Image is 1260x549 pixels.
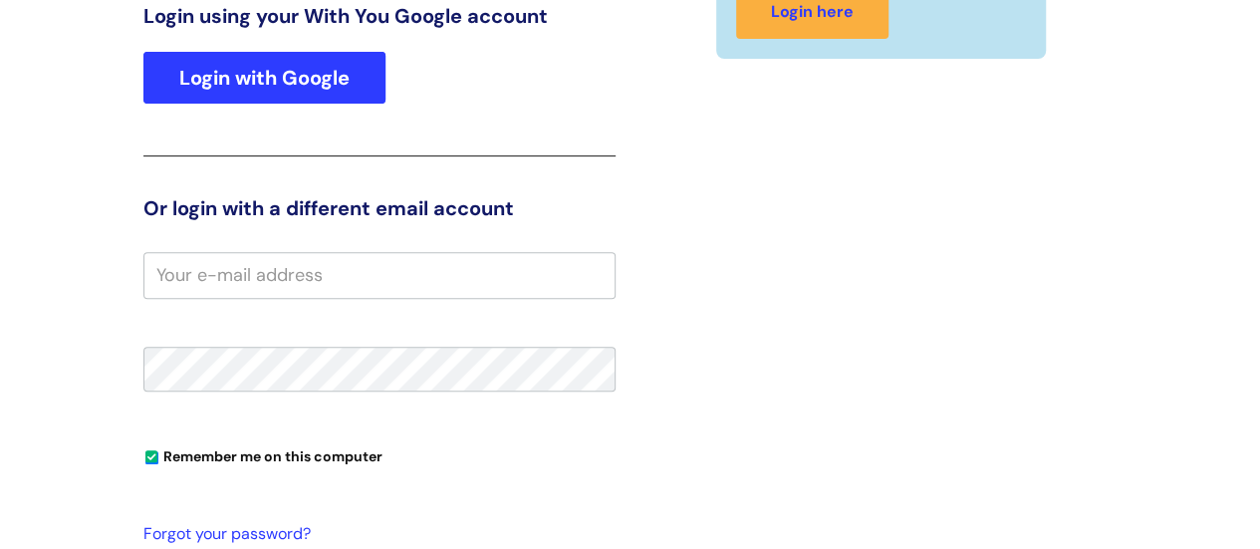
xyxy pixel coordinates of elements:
input: Remember me on this computer [145,451,158,464]
h3: Or login with a different email account [143,196,616,220]
input: Your e-mail address [143,252,616,298]
h3: Login using your With You Google account [143,4,616,28]
div: You can uncheck this option if you're logging in from a shared device [143,439,616,471]
a: Forgot your password? [143,520,606,549]
label: Remember me on this computer [143,443,382,465]
a: Login with Google [143,52,385,104]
